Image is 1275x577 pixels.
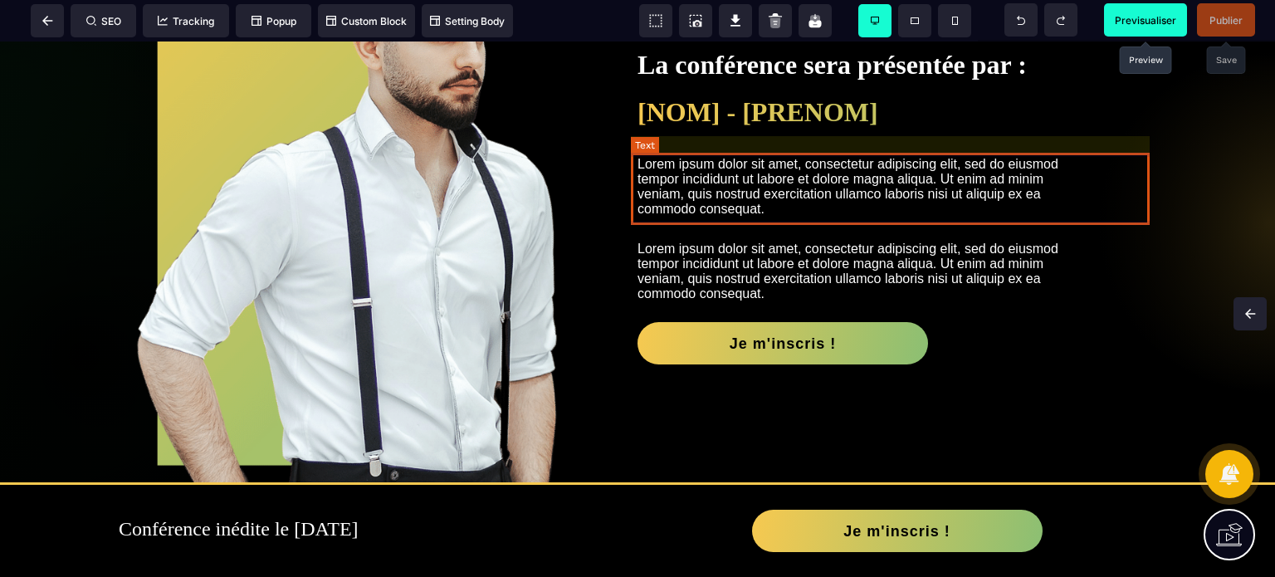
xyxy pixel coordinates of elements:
[679,4,712,37] span: Screenshot
[752,468,1043,511] button: Je m'inscris !
[1115,14,1176,27] span: Previsualiser
[86,15,121,27] span: SEO
[326,15,407,27] span: Custom Block
[1209,14,1243,27] span: Publier
[158,15,214,27] span: Tracking
[637,281,928,323] button: Je m'inscris !
[637,47,1156,95] h1: [NOM] - [PRENOM]
[639,4,672,37] span: View components
[119,468,637,507] h2: Conférence inédite le [DATE]
[1104,3,1187,37] span: Preview
[637,196,1156,264] text: Lorem ipsum dolor sit amet, consectetur adipiscing elit, sed do eiusmod tempor incididunt ut labo...
[430,15,505,27] span: Setting Body
[252,15,296,27] span: Popup
[637,111,1156,179] text: Lorem ipsum dolor sit amet, consectetur adipiscing elit, sed do eiusmod tempor incididunt ut labo...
